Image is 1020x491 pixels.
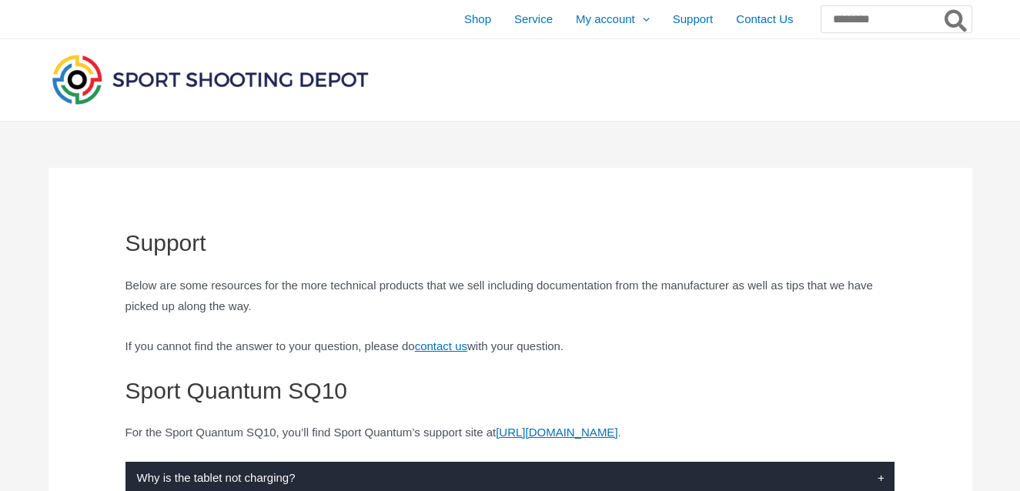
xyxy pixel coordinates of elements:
[125,336,895,357] p: If you cannot find the answer to your question, please do with your question.
[415,339,467,352] a: contact us
[125,376,895,406] h2: Sport Quantum SQ10
[941,6,972,32] button: Search
[125,275,895,318] p: Below are some resources for the more technical products that we sell including documentation fro...
[125,422,895,443] p: For the Sport Quantum SQ10, you’ll find Sport Quantum’s support site at .
[125,229,895,257] h1: Support
[48,51,372,108] img: Sport Shooting Depot
[496,426,617,439] a: [URL][DOMAIN_NAME]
